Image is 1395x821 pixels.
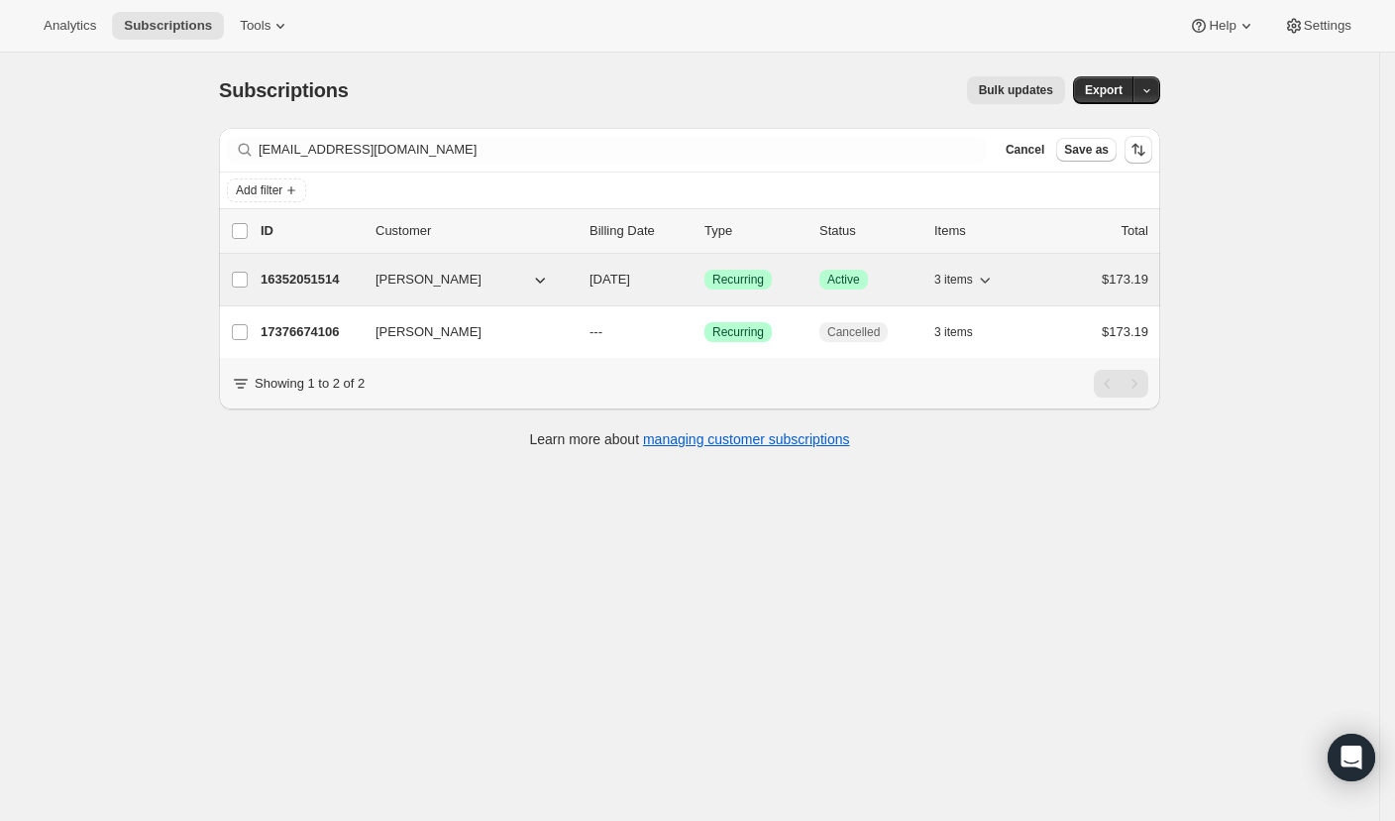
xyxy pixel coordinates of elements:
span: 3 items [934,324,973,340]
span: Subscriptions [124,18,212,34]
span: Save as [1064,142,1109,158]
p: 16352051514 [261,270,360,290]
button: Bulk updates [967,76,1065,104]
input: Filter subscribers [259,136,986,164]
nav: Pagination [1094,370,1148,398]
div: Type [704,221,804,241]
button: [PERSON_NAME] [364,316,562,348]
button: Analytics [32,12,108,40]
span: Active [827,272,860,288]
span: Settings [1304,18,1351,34]
span: Analytics [44,18,96,34]
p: Billing Date [590,221,689,241]
span: Recurring [712,324,764,340]
button: Export [1073,76,1134,104]
span: 3 items [934,272,973,288]
a: managing customer subscriptions [643,431,850,447]
button: Subscriptions [112,12,224,40]
div: Open Intercom Messenger [1328,734,1375,781]
span: Tools [240,18,270,34]
button: Cancel [998,138,1052,162]
span: Help [1209,18,1235,34]
div: 17376674106[PERSON_NAME]---SuccessRecurringCancelled3 items$173.19 [261,318,1148,346]
button: Save as [1056,138,1117,162]
span: Bulk updates [979,82,1053,98]
p: Learn more about [530,429,850,449]
p: Total [1122,221,1148,241]
span: Cancel [1006,142,1044,158]
span: Subscriptions [219,79,349,101]
p: ID [261,221,360,241]
button: 3 items [934,266,995,293]
p: 17376674106 [261,322,360,342]
span: --- [590,324,602,339]
span: [PERSON_NAME] [376,270,482,290]
span: Export [1085,82,1123,98]
p: Customer [376,221,574,241]
p: Status [819,221,918,241]
span: Cancelled [827,324,880,340]
button: Tools [228,12,302,40]
span: $173.19 [1102,324,1148,339]
span: Recurring [712,272,764,288]
p: Showing 1 to 2 of 2 [255,374,365,394]
div: Items [934,221,1033,241]
div: IDCustomerBilling DateTypeStatusItemsTotal [261,221,1148,241]
span: [DATE] [590,272,630,287]
button: [PERSON_NAME] [364,264,562,295]
span: [PERSON_NAME] [376,322,482,342]
button: Sort the results [1125,136,1152,164]
span: $173.19 [1102,272,1148,287]
button: Add filter [227,178,306,202]
span: Add filter [236,182,282,198]
button: Help [1177,12,1267,40]
button: Settings [1272,12,1363,40]
div: 16352051514[PERSON_NAME][DATE]SuccessRecurringSuccessActive3 items$173.19 [261,266,1148,293]
button: 3 items [934,318,995,346]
